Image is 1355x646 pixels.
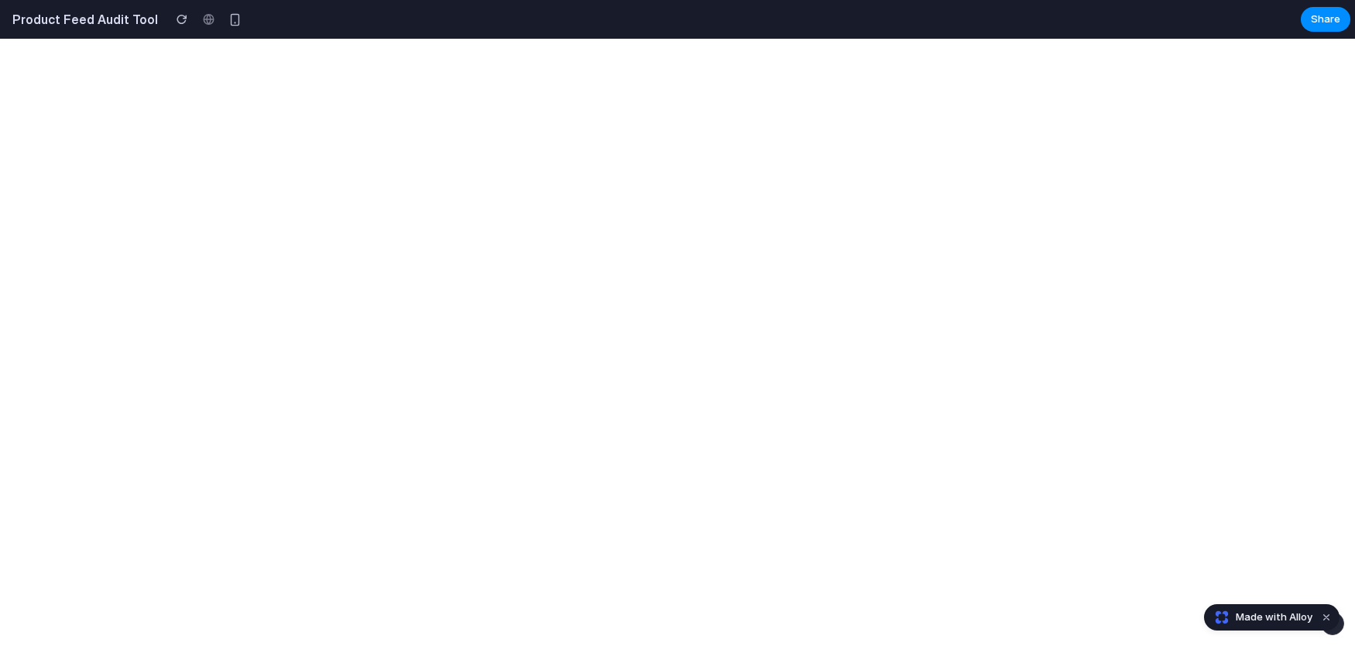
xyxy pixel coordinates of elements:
[1205,610,1314,625] a: Made with Alloy
[1236,610,1312,625] span: Made with Alloy
[1301,7,1350,32] button: Share
[6,10,158,29] h2: Product Feed Audit Tool
[1311,12,1340,27] span: Share
[1317,608,1336,627] button: Dismiss watermark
